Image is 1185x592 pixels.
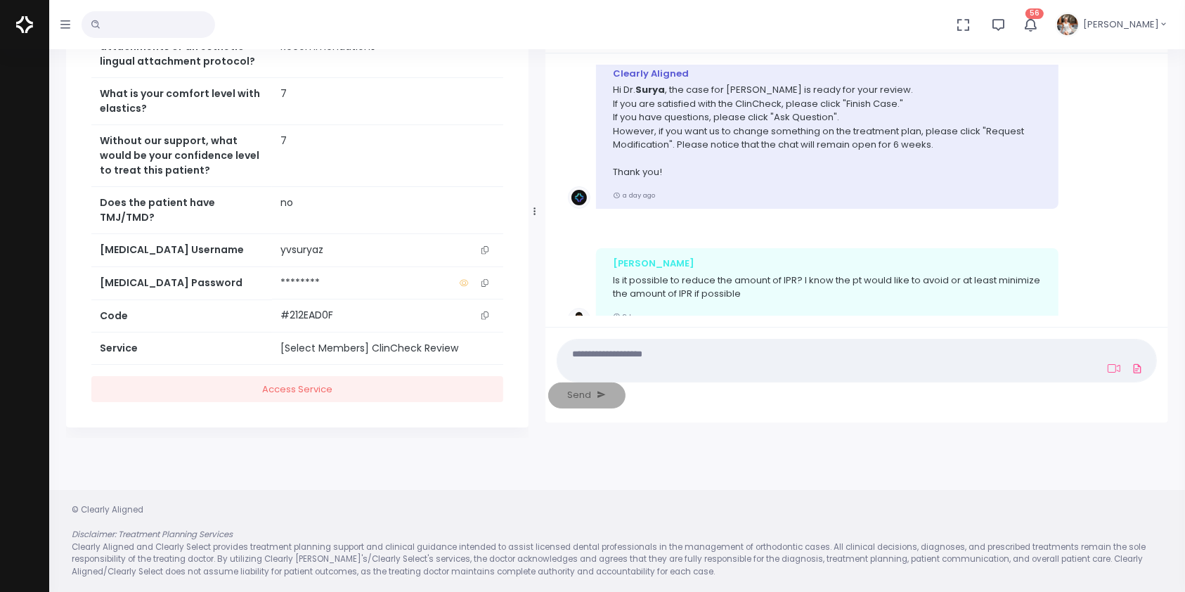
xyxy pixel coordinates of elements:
td: 7 [272,125,503,187]
div: [PERSON_NAME] [613,257,1042,271]
td: yvsuryaz [272,234,503,266]
a: Add Files [1129,356,1146,381]
a: Access Service [91,376,503,402]
img: Header Avatar [1055,12,1080,37]
img: Logo Horizontal [16,10,33,39]
small: 2 hours ago [613,312,663,321]
b: Surya [635,83,665,96]
div: [Select Members] ClinCheck Review [280,341,495,356]
th: Code [91,300,272,332]
span: 56 [1025,8,1044,19]
th: Does the patient have TMJ/TMD? [91,187,272,234]
td: no [272,187,503,234]
th: Service [91,333,272,365]
span: [PERSON_NAME] [1083,18,1159,32]
th: What is your comfort level with elastics? [91,78,272,125]
em: Disclaimer: Treatment Planning Services [72,529,233,540]
th: Without our support, what would be your confidence level to treat this patient? [91,125,272,187]
a: Add Loom Video [1105,363,1123,374]
th: [MEDICAL_DATA] Password [91,267,272,300]
td: #212EAD0F [272,300,503,332]
td: 7 [272,78,503,125]
small: a day ago [613,191,655,200]
div: Clearly Aligned [613,67,1042,81]
th: [MEDICAL_DATA] Username [91,234,272,267]
p: Hi Dr. , the case for [PERSON_NAME] is ready for your review. If you are satisfied with the ClinC... [613,83,1042,179]
div: © Clearly Aligned Clearly Aligned and Clearly Select provides treatment planning support and clin... [58,504,1177,578]
p: Is it possible to reduce the amount of IPR? I know the pt would like to avoid or at least minimiz... [613,274,1042,301]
